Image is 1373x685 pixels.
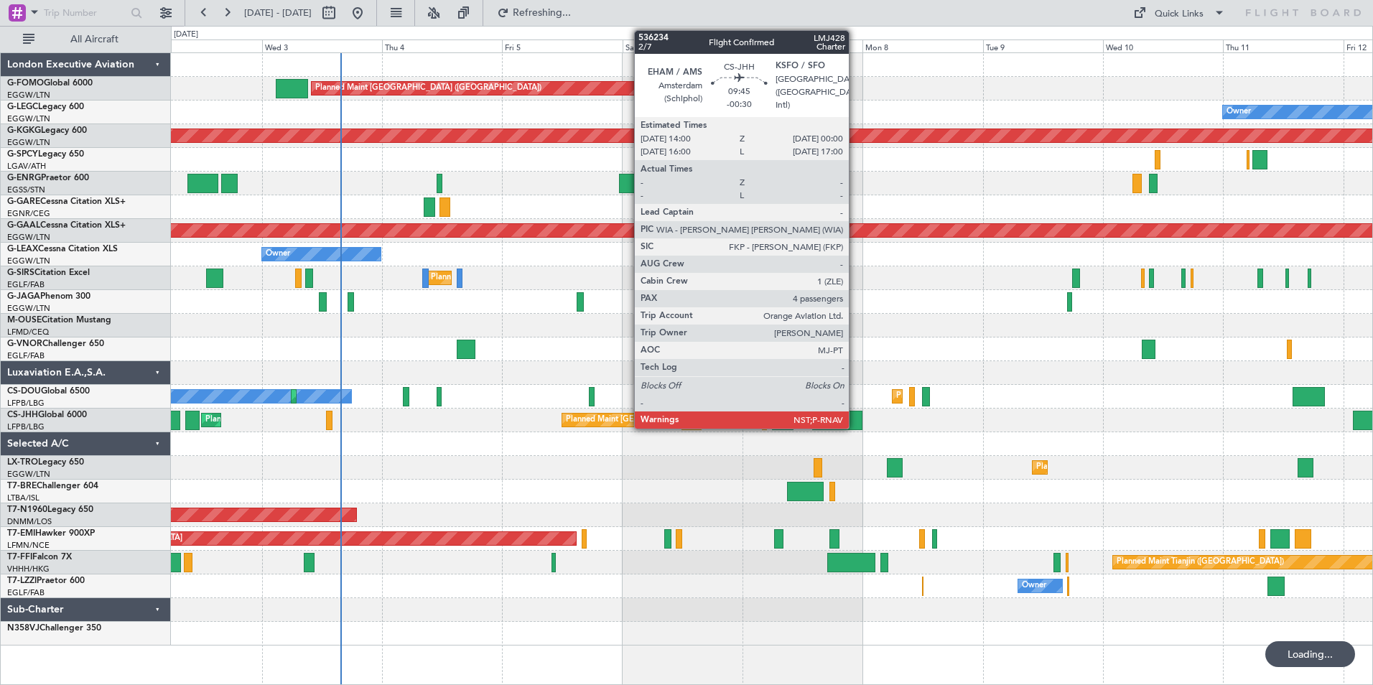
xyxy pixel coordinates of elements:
div: Fri 5 [502,39,622,52]
span: Refreshing... [512,8,572,18]
div: Sat 6 [623,39,743,52]
span: T7-BRE [7,482,37,490]
span: N358VJ [7,624,39,633]
a: G-LEAXCessna Citation XLS [7,245,118,253]
div: Tue 2 [141,39,261,52]
a: EGGW/LTN [7,232,50,243]
a: DNMM/LOS [7,516,52,527]
div: Planned Maint [GEOGRAPHIC_DATA] ([GEOGRAPHIC_DATA]) [205,409,432,431]
a: EGGW/LTN [7,113,50,124]
input: Trip Number [44,2,126,24]
button: All Aircraft [16,28,156,51]
span: G-GARE [7,197,40,206]
a: EGLF/FAB [7,587,45,598]
a: G-JAGAPhenom 300 [7,292,90,301]
span: LX-TRO [7,458,38,467]
a: EGLF/FAB [7,350,45,361]
span: G-SPCY [7,150,38,159]
a: EGNR/CEG [7,208,50,219]
span: G-SIRS [7,269,34,277]
a: T7-EMIHawker 900XP [7,529,95,538]
div: Quick Links [1155,7,1204,22]
a: EGGW/LTN [7,303,50,314]
span: G-KGKG [7,126,41,135]
a: T7-FFIFalcon 7X [7,553,72,561]
a: G-KGKGLegacy 600 [7,126,87,135]
a: LTBA/ISL [7,493,39,503]
div: Owner [266,243,290,265]
span: G-JAGA [7,292,40,301]
div: [DATE] [174,29,198,41]
div: Planned Maint [GEOGRAPHIC_DATA] ([GEOGRAPHIC_DATA]) [566,409,792,431]
span: G-LEGC [7,103,38,111]
button: Refreshing... [490,1,577,24]
a: EGGW/LTN [7,256,50,266]
span: G-VNOR [7,340,42,348]
span: G-ENRG [7,174,41,182]
a: N358VJChallenger 350 [7,624,101,633]
a: G-GAALCessna Citation XLS+ [7,221,126,230]
span: CS-DOU [7,387,41,396]
div: Loading... [1265,641,1355,667]
div: Planned Maint [GEOGRAPHIC_DATA] ([GEOGRAPHIC_DATA]) [896,386,1122,407]
a: G-ENRGPraetor 600 [7,174,89,182]
a: LFMD/CEQ [7,327,49,337]
a: G-SPCYLegacy 650 [7,150,84,159]
a: EGLF/FAB [7,279,45,290]
a: T7-LZZIPraetor 600 [7,577,85,585]
button: Quick Links [1126,1,1232,24]
a: LX-TROLegacy 650 [7,458,84,467]
div: Thu 11 [1223,39,1343,52]
span: G-GAAL [7,221,40,230]
a: G-GARECessna Citation XLS+ [7,197,126,206]
a: G-VNORChallenger 650 [7,340,104,348]
div: Thu 4 [382,39,502,52]
span: All Aircraft [37,34,152,45]
div: Sun 7 [743,39,862,52]
a: EGGW/LTN [7,469,50,480]
span: G-FOMO [7,79,44,88]
div: Mon 8 [862,39,982,52]
span: T7-FFI [7,553,32,561]
a: G-SIRSCitation Excel [7,269,90,277]
a: G-LEGCLegacy 600 [7,103,84,111]
a: T7-N1960Legacy 650 [7,505,93,514]
a: CS-JHHGlobal 6000 [7,411,87,419]
div: Planned Maint [GEOGRAPHIC_DATA] ([GEOGRAPHIC_DATA]) [431,267,657,289]
div: Owner [1022,575,1046,597]
div: Planned Maint Tianjin ([GEOGRAPHIC_DATA]) [1117,551,1284,573]
div: Planned Maint Dusseldorf [1036,457,1130,478]
span: CS-JHH [7,411,38,419]
a: EGGW/LTN [7,137,50,148]
span: G-LEAX [7,245,38,253]
a: M-OUSECitation Mustang [7,316,111,325]
span: T7-EMI [7,529,35,538]
div: Owner [1227,101,1251,123]
a: LFMN/NCE [7,540,50,551]
div: Planned Maint [GEOGRAPHIC_DATA] ([GEOGRAPHIC_DATA]) [295,386,521,407]
a: G-FOMOGlobal 6000 [7,79,93,88]
span: T7-LZZI [7,577,37,585]
a: LFPB/LBG [7,421,45,432]
a: EGGW/LTN [7,90,50,101]
a: VHHH/HKG [7,564,50,574]
div: Wed 10 [1103,39,1223,52]
div: Wed 3 [262,39,382,52]
span: [DATE] - [DATE] [244,6,312,19]
a: EGSS/STN [7,185,45,195]
a: LFPB/LBG [7,398,45,409]
div: Planned Maint [GEOGRAPHIC_DATA] ([GEOGRAPHIC_DATA]) [315,78,541,99]
a: T7-BREChallenger 604 [7,482,98,490]
span: M-OUSE [7,316,42,325]
a: LGAV/ATH [7,161,46,172]
a: CS-DOUGlobal 6500 [7,387,90,396]
div: Tue 9 [983,39,1103,52]
span: T7-N1960 [7,505,47,514]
